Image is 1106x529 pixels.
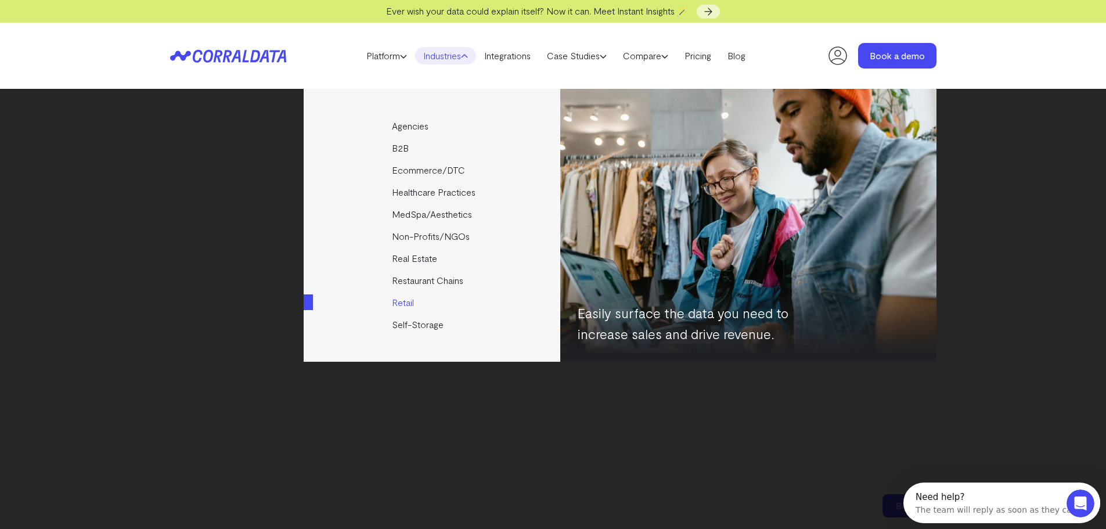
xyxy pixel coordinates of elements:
[304,137,562,159] a: B2B
[12,10,174,19] div: Need help?
[476,47,539,64] a: Integrations
[304,115,562,137] a: Agencies
[304,269,562,292] a: Restaurant Chains
[1067,490,1094,517] iframe: Intercom live chat
[415,47,476,64] a: Industries
[304,314,562,336] a: Self-Storage
[304,292,562,314] a: Retail
[304,225,562,247] a: Non-Profits/NGOs
[386,5,689,16] span: Ever wish your data could explain itself? Now it can. Meet Instant Insights 🪄
[539,47,615,64] a: Case Studies
[676,47,719,64] a: Pricing
[358,47,415,64] a: Platform
[615,47,676,64] a: Compare
[304,159,562,181] a: Ecommerce/DTC
[578,303,839,344] p: Easily surface the data you need to increase sales and drive revenue.
[858,43,936,69] a: Book a demo
[12,19,174,31] div: The team will reply as soon as they can
[304,203,562,225] a: MedSpa/Aesthetics
[5,5,208,37] div: Open Intercom Messenger
[903,483,1100,523] iframe: Intercom live chat discovery launcher
[304,181,562,203] a: Healthcare Practices
[304,247,562,269] a: Real Estate
[719,47,754,64] a: Blog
